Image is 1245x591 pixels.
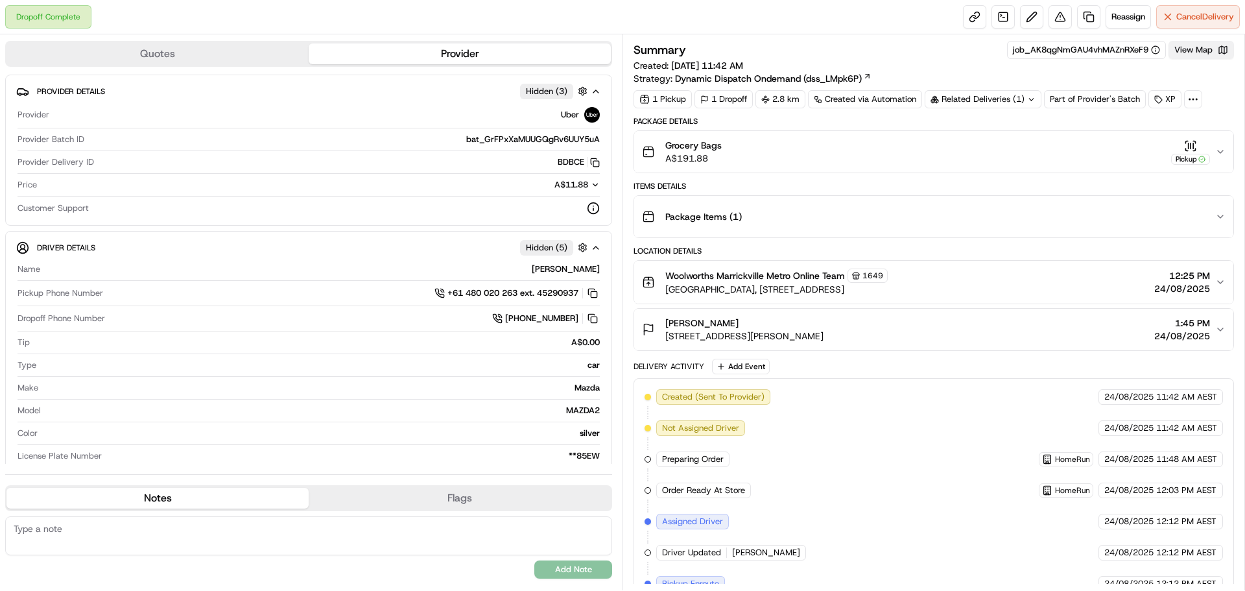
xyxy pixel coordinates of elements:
[634,72,871,85] div: Strategy:
[1156,516,1216,527] span: 12:12 PM AEST
[755,90,805,108] div: 2.8 km
[43,428,600,439] div: silver
[671,60,743,71] span: [DATE] 11:42 AM
[662,578,719,590] span: Pickup Enroute
[520,239,591,256] button: Hidden (5)
[37,243,95,253] span: Driver Details
[1013,44,1160,56] button: job_AK8qgNmGAU4vhMAZnRXeF9
[486,179,600,191] button: A$11.88
[35,337,600,348] div: A$0.00
[732,547,800,559] span: [PERSON_NAME]
[526,242,567,254] span: Hidden ( 5 )
[18,382,38,394] span: Make
[662,485,745,496] span: Order Ready At Store
[18,287,103,299] span: Pickup Phone Number
[584,107,600,123] img: uber-new-logo.jpeg
[634,261,1233,304] button: Woolworths Marrickville Metro Online Team1649[GEOGRAPHIC_DATA], [STREET_ADDRESS]12:25 PM24/08/2025
[16,237,601,258] button: Driver DetailsHidden (5)
[665,317,739,330] span: [PERSON_NAME]
[16,80,601,102] button: Provider DetailsHidden (3)
[6,43,309,64] button: Quotes
[1104,453,1154,465] span: 24/08/2025
[634,59,743,72] span: Created:
[925,90,1041,108] div: Related Deliveries (1)
[808,90,922,108] a: Created via Automation
[1055,454,1090,464] span: HomeRun
[309,488,611,509] button: Flags
[505,313,578,324] span: [PHONE_NUMBER]
[1106,5,1151,29] button: Reassign
[1104,485,1154,496] span: 24/08/2025
[675,72,871,85] a: Dynamic Dispatch Ondemand (dss_LMpk6P)
[634,116,1234,127] div: Package Details
[634,90,692,108] div: 1 Pickup
[18,134,84,145] span: Provider Batch ID
[18,337,30,348] span: Tip
[1154,317,1210,330] span: 1:45 PM
[662,453,724,465] span: Preparing Order
[554,179,588,190] span: A$11.88
[1156,547,1216,559] span: 12:12 PM AEST
[1156,422,1217,434] span: 11:42 AM AEST
[18,263,40,275] span: Name
[862,271,883,281] span: 1649
[1156,485,1216,496] span: 12:03 PM AEST
[662,422,739,434] span: Not Assigned Driver
[520,83,591,99] button: Hidden (3)
[434,286,600,300] a: +61 480 020 263 ext. 45290937
[1156,5,1240,29] button: CancelDelivery
[41,359,600,371] div: car
[1154,282,1210,295] span: 24/08/2025
[675,72,862,85] span: Dynamic Dispatch Ondemand (dss_LMpk6P)
[634,246,1234,256] div: Location Details
[1154,330,1210,343] span: 24/08/2025
[634,131,1233,173] button: Grocery BagsA$191.88Pickup
[18,202,89,214] span: Customer Support
[1104,422,1154,434] span: 24/08/2025
[1176,11,1234,23] span: Cancel Delivery
[634,44,686,56] h3: Summary
[1104,578,1154,590] span: 24/08/2025
[1156,453,1217,465] span: 11:48 AM AEST
[1154,269,1210,282] span: 12:25 PM
[46,405,600,416] div: MAZDA2
[665,269,845,282] span: Woolworths Marrickville Metro Online Team
[18,179,37,191] span: Price
[665,283,888,296] span: [GEOGRAPHIC_DATA], [STREET_ADDRESS]
[45,263,600,275] div: [PERSON_NAME]
[1055,485,1090,496] span: HomeRun
[18,359,36,371] span: Type
[1171,139,1210,165] button: Pickup
[665,152,722,165] span: A$191.88
[712,359,770,374] button: Add Event
[662,516,723,527] span: Assigned Driver
[43,382,600,394] div: Mazda
[18,109,49,121] span: Provider
[634,309,1233,350] button: [PERSON_NAME][STREET_ADDRESS][PERSON_NAME]1:45 PM24/08/2025
[309,43,611,64] button: Provider
[662,391,765,403] span: Created (Sent To Provider)
[1104,547,1154,559] span: 24/08/2025
[558,156,600,168] button: BDBCE
[18,156,94,168] span: Provider Delivery ID
[694,90,753,108] div: 1 Dropoff
[466,134,600,145] span: bat_GrFPxXaMUUGQgRv6UUY5uA
[447,287,578,299] span: +61 480 020 263 ext. 45290937
[1156,578,1216,590] span: 12:12 PM AEST
[1156,391,1217,403] span: 11:42 AM AEST
[18,405,41,416] span: Model
[6,488,309,509] button: Notes
[561,109,579,121] span: Uber
[1104,391,1154,403] span: 24/08/2025
[665,139,722,152] span: Grocery Bags
[665,330,824,343] span: [STREET_ADDRESS][PERSON_NAME]
[662,547,721,559] span: Driver Updated
[665,210,742,223] span: Package Items ( 1 )
[634,196,1233,237] button: Package Items (1)
[18,428,38,439] span: Color
[18,450,102,462] span: License Plate Number
[526,86,567,97] span: Hidden ( 3 )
